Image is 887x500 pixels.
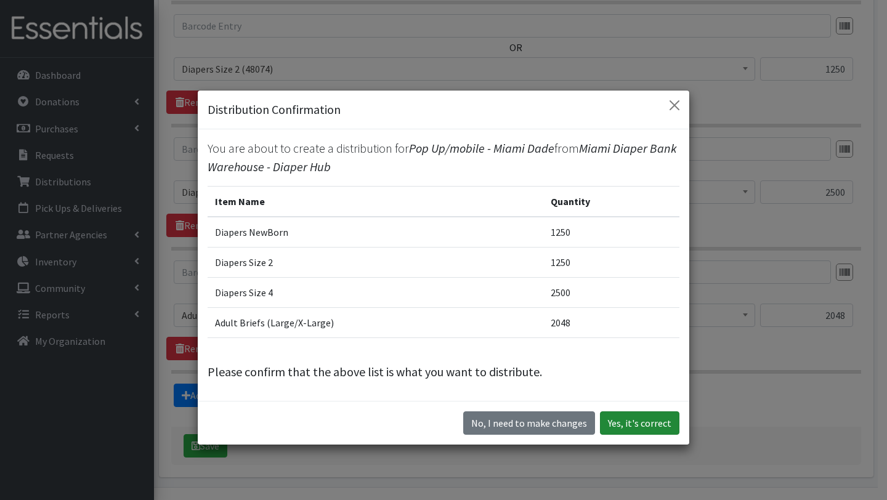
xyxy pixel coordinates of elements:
th: Item Name [208,186,543,217]
td: Diapers Size 4 [208,277,543,307]
td: Adult Briefs (Large/X-Large) [208,307,543,337]
td: 1250 [543,217,679,248]
td: 1250 [543,247,679,277]
td: Diapers NewBorn [208,217,543,248]
td: 2500 [543,277,679,307]
button: No I need to make changes [463,411,595,435]
h5: Distribution Confirmation [208,100,341,119]
span: Pop Up/mobile - Miami Dade [409,140,554,156]
td: 2048 [543,307,679,337]
th: Quantity [543,186,679,217]
button: Close [665,95,684,115]
td: Diapers Size 2 [208,247,543,277]
span: Miami Diaper Bank Warehouse - Diaper Hub [208,140,677,174]
button: Yes, it's correct [600,411,679,435]
p: You are about to create a distribution for from [208,139,679,176]
p: Please confirm that the above list is what you want to distribute. [208,363,679,381]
